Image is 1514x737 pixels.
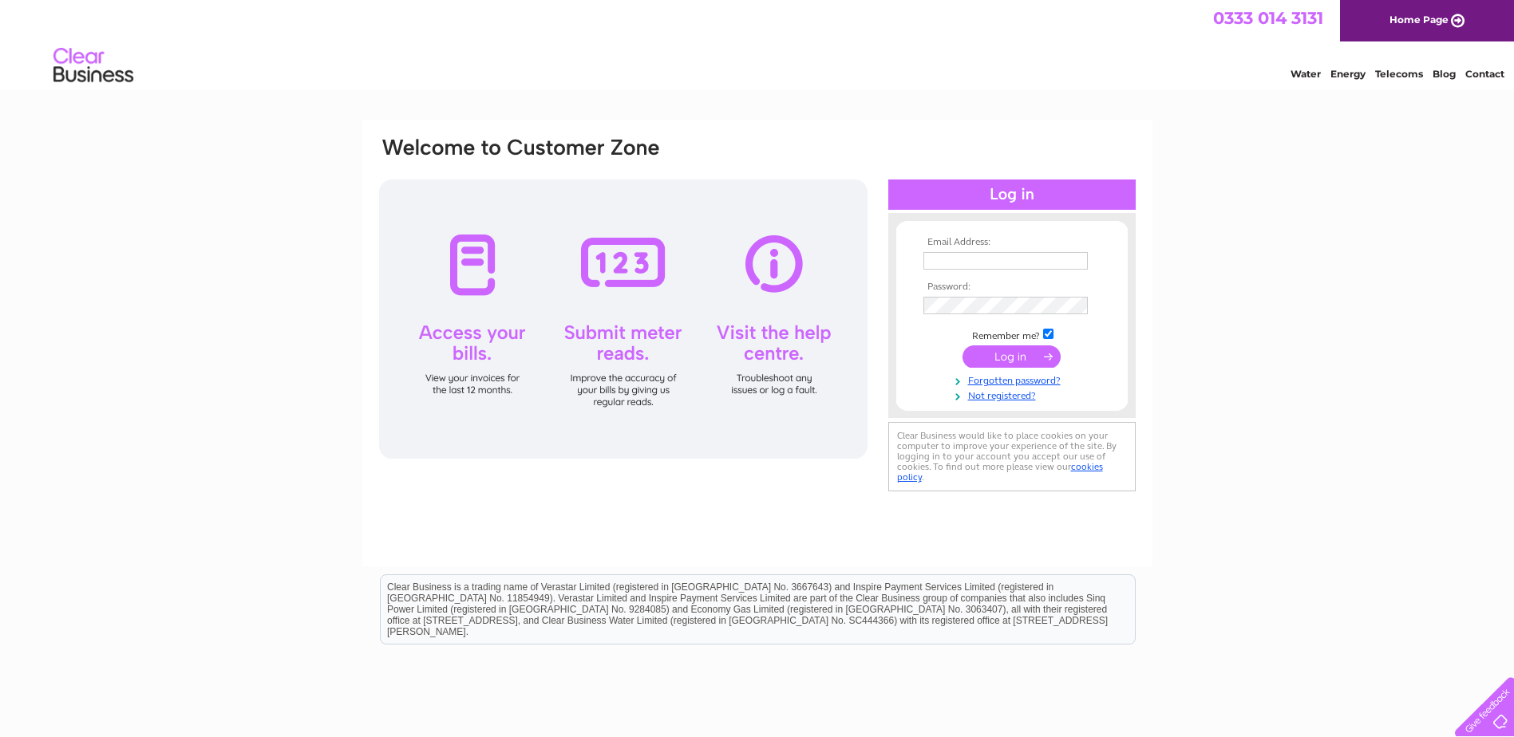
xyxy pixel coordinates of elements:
th: Email Address: [919,237,1105,248]
a: 0333 014 3131 [1213,8,1323,28]
a: Energy [1330,68,1366,80]
a: Forgotten password? [923,372,1105,387]
input: Submit [963,345,1061,368]
a: Telecoms [1375,68,1423,80]
div: Clear Business is a trading name of Verastar Limited (registered in [GEOGRAPHIC_DATA] No. 3667643... [381,9,1135,77]
a: Water [1291,68,1321,80]
a: Contact [1465,68,1504,80]
a: Not registered? [923,387,1105,402]
td: Remember me? [919,326,1105,342]
a: cookies policy [897,461,1103,483]
th: Password: [919,282,1105,293]
img: logo.png [53,41,134,90]
div: Clear Business would like to place cookies on your computer to improve your experience of the sit... [888,422,1136,491]
a: Blog [1433,68,1456,80]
